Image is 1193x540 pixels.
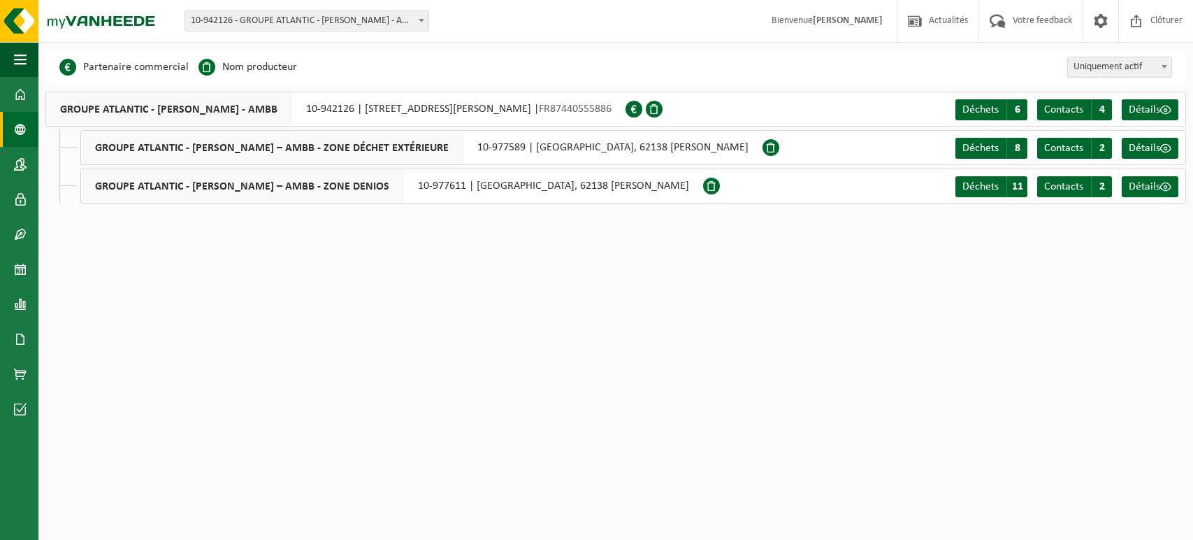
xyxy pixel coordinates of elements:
span: 2 [1091,138,1112,159]
div: 10-977589 | [GEOGRAPHIC_DATA], 62138 [PERSON_NAME] [80,130,762,165]
a: Déchets 8 [955,138,1027,159]
li: Nom producteur [198,57,297,78]
a: Détails [1122,99,1178,120]
div: 10-977611 | [GEOGRAPHIC_DATA], 62138 [PERSON_NAME] [80,169,703,204]
span: 4 [1091,99,1112,120]
span: GROUPE ATLANTIC - [PERSON_NAME] - AMBB [46,92,292,126]
a: Contacts 4 [1037,99,1112,120]
span: 11 [1006,176,1027,197]
a: Déchets 6 [955,99,1027,120]
span: Détails [1129,104,1160,115]
span: 2 [1091,176,1112,197]
span: Détails [1129,143,1160,154]
span: Contacts [1044,104,1083,115]
span: Contacts [1044,143,1083,154]
a: Déchets 11 [955,176,1027,197]
a: Contacts 2 [1037,176,1112,197]
span: Déchets [962,143,999,154]
span: GROUPE ATLANTIC - [PERSON_NAME] – AMBB - ZONE DENIOS [81,169,404,203]
a: Détails [1122,138,1178,159]
span: Détails [1129,181,1160,192]
div: 10-942126 | [STREET_ADDRESS][PERSON_NAME] | [45,92,626,127]
strong: [PERSON_NAME] [813,15,883,26]
span: 10-942126 - GROUPE ATLANTIC - MERVILLE BILLY BERCLAU - AMBB - BILLY BERCLAU [185,11,428,31]
span: FR87440555886 [539,104,612,115]
span: Contacts [1044,181,1083,192]
span: GROUPE ATLANTIC - [PERSON_NAME] – AMBB - ZONE DÉCHET EXTÉRIEURE [81,131,463,164]
iframe: chat widget [7,509,233,540]
span: 8 [1006,138,1027,159]
a: Détails [1122,176,1178,197]
li: Partenaire commercial [59,57,189,78]
span: 6 [1006,99,1027,120]
span: Déchets [962,104,999,115]
a: Contacts 2 [1037,138,1112,159]
span: 10-942126 - GROUPE ATLANTIC - MERVILLE BILLY BERCLAU - AMBB - BILLY BERCLAU [185,10,429,31]
span: Uniquement actif [1068,57,1171,77]
span: Déchets [962,181,999,192]
span: Uniquement actif [1067,57,1172,78]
